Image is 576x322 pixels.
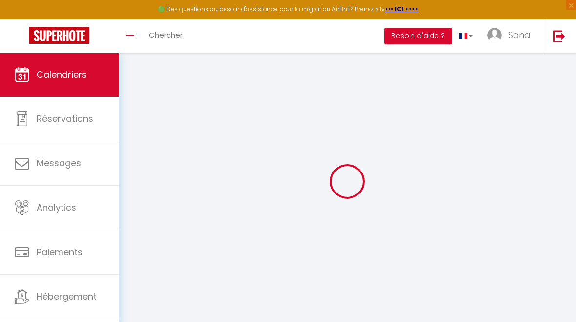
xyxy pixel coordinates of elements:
span: Paiements [37,246,82,258]
img: ... [487,28,502,43]
span: Hébergement [37,290,97,302]
span: Chercher [149,30,183,40]
img: Super Booking [29,27,89,44]
span: Messages [37,157,81,169]
a: >>> ICI <<<< [385,5,419,13]
span: Calendriers [37,68,87,81]
button: Besoin d'aide ? [384,28,452,44]
span: Réservations [37,112,93,125]
a: Chercher [142,19,190,53]
a: ... Sona [480,19,543,53]
span: Sona [508,29,531,41]
span: Analytics [37,201,76,214]
img: logout [553,30,565,42]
